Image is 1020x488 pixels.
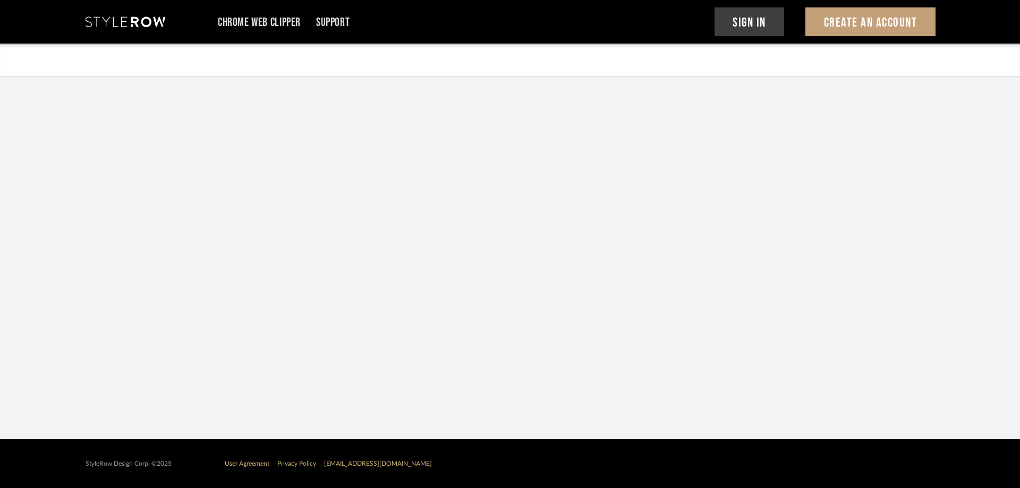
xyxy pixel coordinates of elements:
a: Support [316,18,350,27]
a: Chrome Web Clipper [218,18,301,27]
a: [EMAIL_ADDRESS][DOMAIN_NAME] [324,460,432,467]
a: Privacy Policy [277,460,316,467]
div: StyleRow Design Corp. ©2025 [86,460,172,468]
a: User Agreement [225,460,269,467]
button: Create An Account [805,7,936,36]
button: Sign In [715,7,785,36]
